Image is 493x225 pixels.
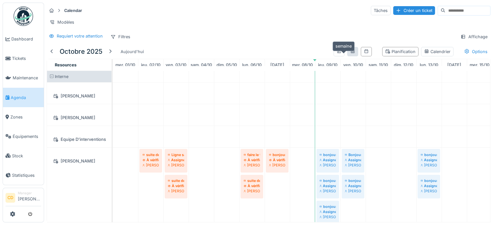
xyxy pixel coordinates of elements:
a: 2 octobre 2025 [139,61,162,69]
div: Manager [18,191,41,196]
div: suite des peintures local menuiserie [244,178,260,183]
div: [PERSON_NAME] [51,114,108,122]
div: [PERSON_NAME] [51,92,108,100]
div: [PERSON_NAME] [320,163,336,168]
a: 1 octobre 2025 [114,61,137,69]
a: 15 octobre 2025 [468,61,491,69]
img: Badge_color-CXgf-gQk.svg [14,6,33,26]
div: [PERSON_NAME] [345,163,361,168]
div: Requiert votre attention [57,33,103,39]
div: Planification [385,49,416,55]
div: [PERSON_NAME] [421,188,437,194]
span: Équipements [13,133,41,140]
li: CD [6,193,15,203]
a: 12 octobre 2025 [392,61,415,69]
div: Assigné [345,157,361,163]
span: Stock [12,153,41,159]
a: 13 octobre 2025 [418,61,440,69]
div: [PERSON_NAME] [244,163,260,168]
span: Maintenance [13,75,41,81]
div: Modèles [47,17,77,27]
span: Dashboard [11,36,41,42]
a: 4 octobre 2025 [189,61,214,69]
div: [PERSON_NAME] [269,163,285,168]
div: Assigné [421,157,437,163]
div: Assigné [320,157,336,163]
div: [PERSON_NAME] [421,163,437,168]
span: Resources [55,62,76,67]
div: [PERSON_NAME] [320,188,336,194]
div: Calendrier [424,49,451,55]
span: Statistiques [12,172,41,178]
div: Assigné [421,183,437,188]
a: Agenda [3,88,44,107]
div: suite de la mise en peinture du petit local de menuiserie [143,152,159,157]
div: Filtres [108,32,133,41]
span: Tickets [12,55,41,62]
span: Agenda [11,95,41,101]
div: bonjour, serait-il possible de redescendre et de ranger dans la réserve les 20 grilles d'expositi... [421,152,437,157]
div: À vérifier [244,157,260,163]
a: Statistiques [3,165,44,185]
div: Bonjour, Serait il possible de programmer le traçage des lignes blanches dans le centenaire. Merc... [345,152,361,157]
div: Ligne salle centenaire [168,152,184,157]
a: 14 octobre 2025 [446,61,463,69]
div: [PERSON_NAME] [168,163,184,168]
div: À vérifier [143,157,159,163]
a: 3 octobre 2025 [164,61,188,69]
div: Assigné [320,183,336,188]
div: Aujourd'hui [118,47,147,56]
div: [PERSON_NAME] [143,163,159,168]
li: [PERSON_NAME] [18,191,41,205]
div: bonjour,serait-il de finalisé la peinture des murs et plafond dans le petit local menuiserie merci [269,152,285,157]
div: [PERSON_NAME] [345,188,361,194]
div: Créer un ticket [393,6,435,15]
h5: octobre 2025 [60,48,102,55]
span: Zones [10,114,41,120]
div: À vérifier [269,157,285,163]
a: 8 octobre 2025 [290,61,314,69]
a: 11 octobre 2025 [367,61,390,69]
a: Équipements [3,127,44,146]
a: Zones [3,107,44,127]
div: [PERSON_NAME] [320,214,336,219]
div: bonjour, serait-il possible de monté dans le grand réfectoire 20 grilles d'exposition du même mod... [320,204,336,209]
div: suite de la mise en peinture du petit local de menuiserie plafond [168,178,184,183]
div: bonjour, serait-il possible de peindre des 2 cotés les nouvelles portes du petit local menuiserie [320,152,336,157]
strong: Calendar [62,7,85,14]
div: bonjour, serait-il possible de déposer dans le fond du grand réfectoire 6 praticables de 40 cm merci [320,178,336,183]
div: faire le tour du papier photocopie amicale salle des profs secondaire et primaire [244,152,260,157]
div: À vérifier [168,183,184,188]
div: bonjour,serait-il possible d'assemblé les grilles par 2 dans le réfectoire pour quelle tiennent t... [345,178,361,183]
a: CD Manager[PERSON_NAME] [6,191,41,206]
span: Interne [55,74,68,79]
a: Stock [3,146,44,165]
div: Options [461,47,490,56]
a: 7 octobre 2025 [269,61,286,69]
div: Assigné [345,183,361,188]
a: 5 octobre 2025 [215,61,239,69]
div: [PERSON_NAME] [51,157,108,165]
div: Equipe D'interventions [51,135,108,143]
div: semaine [333,41,355,51]
div: Assigné [320,209,336,214]
div: Tâches [371,6,391,15]
div: À vérifier [244,183,260,188]
a: Maintenance [3,68,44,88]
div: Affichage [458,32,490,41]
a: Dashboard [3,29,44,49]
div: [PERSON_NAME] [168,188,184,194]
a: Tickets [3,49,44,68]
a: 9 octobre 2025 [316,61,339,69]
div: [PERSON_NAME] [244,188,260,194]
a: 10 octobre 2025 [342,61,365,69]
div: bonjour,serait-il possible de remonté dans la salle polyvalente les 6 praticables qui sont dans l... [421,178,437,183]
a: 6 octobre 2025 [241,61,263,69]
div: Assigné [168,157,184,163]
